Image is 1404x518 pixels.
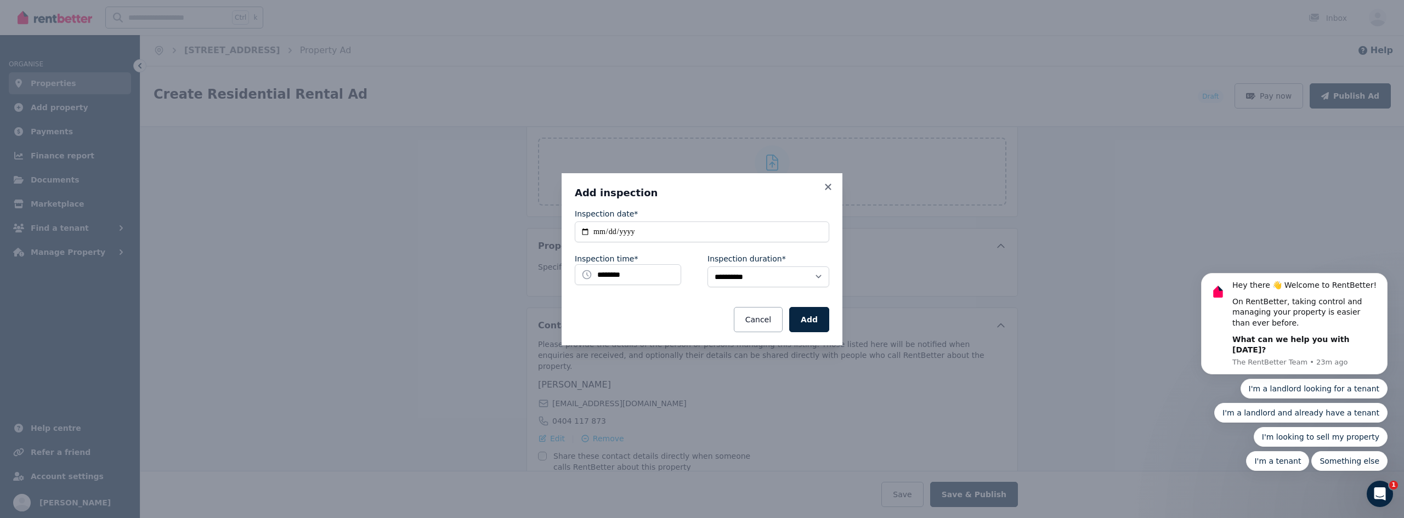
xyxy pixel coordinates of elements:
button: Add [789,307,829,332]
label: Inspection duration* [707,253,786,264]
iframe: Intercom live chat [1367,481,1393,507]
button: Cancel [734,307,783,332]
h3: Add inspection [575,186,829,200]
span: 1 [1389,481,1398,489]
label: Inspection time* [575,253,638,264]
label: Inspection date* [575,208,638,219]
iframe: Intercom notifications message [1185,175,1404,488]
